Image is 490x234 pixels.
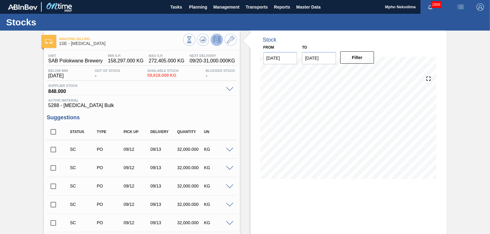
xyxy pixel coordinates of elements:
label: From [263,45,274,50]
span: 158,297.000 KG [108,58,144,64]
h1: Stocks [6,19,115,26]
div: 09/12/2025 [122,165,152,170]
span: 1SE - Dextrose [59,41,183,46]
button: Notifications [420,3,440,11]
div: 09/13/2025 [149,147,178,152]
div: Stock [263,37,277,43]
span: Reports [274,3,290,11]
img: Logout [477,3,484,11]
span: Out Of Stock [95,69,120,72]
button: Deprogram Stock [211,34,223,46]
div: 32,000.000 [176,165,205,170]
div: Suggestion Created [69,220,98,225]
span: Next Delivery [190,54,235,58]
input: mm/dd/yyyy [302,52,336,64]
div: 32,000.000 [176,202,205,207]
span: 09/20 - 31,000.000 KG [190,58,235,64]
span: 2868 [431,1,442,8]
div: Purchase order [95,165,125,170]
div: 09/13/2025 [149,202,178,207]
span: [DATE] [48,73,68,79]
div: 09/13/2025 [149,220,178,225]
div: KG [202,184,232,188]
span: Available Stock [147,69,179,72]
div: Purchase order [95,220,125,225]
div: Delivery [149,130,178,134]
span: Master Data [296,3,320,11]
div: 09/13/2025 [149,165,178,170]
div: Purchase order [95,184,125,188]
div: Suggestion Created [69,184,98,188]
div: KG [202,165,232,170]
div: Suggestion Created [69,165,98,170]
span: 59,618.000 KG [147,73,179,78]
span: Blocked Stock [206,69,235,72]
div: 09/12/2025 [122,202,152,207]
div: 32,000.000 [176,220,205,225]
button: Go to Master Data / General [224,34,237,46]
label: to [302,45,307,50]
div: KG [202,147,232,152]
img: TNhmsLtSVTkK8tSr43FrP2fwEKptu5GPRR3wAAAABJRU5ErkJggg== [8,4,37,10]
input: mm/dd/yyyy [263,52,297,64]
div: UN [202,130,232,134]
span: 848.000 [48,87,223,94]
div: 32,000.000 [176,184,205,188]
span: Awaiting Billing [59,37,183,41]
span: Management [213,3,239,11]
h3: Suggestions [47,114,237,121]
div: KG [202,202,232,207]
button: Filter [340,51,374,64]
img: Ícone [45,39,53,44]
span: Unit [48,54,103,58]
div: - [204,69,237,79]
div: Purchase order [95,202,125,207]
span: Transports [246,3,268,11]
div: - [93,69,122,79]
span: 5288 - [MEDICAL_DATA] Bulk [48,103,235,108]
div: 09/13/2025 [149,184,178,188]
button: Update Chart [197,34,209,46]
span: Tasks [169,3,183,11]
button: Stocks Overview [183,34,195,46]
span: Active Material [48,98,235,102]
span: Supplier Stock [48,84,223,87]
div: Suggestion Created [69,202,98,207]
div: Type [95,130,125,134]
span: Below Min [48,69,68,72]
div: 09/12/2025 [122,147,152,152]
div: Pick up [122,130,152,134]
span: Planning [189,3,207,11]
span: SAB Polokwane Brewery [48,58,103,64]
div: Quantity [176,130,205,134]
span: MIN S.P. [108,54,144,58]
div: 09/12/2025 [122,184,152,188]
div: Suggestion Created [69,147,98,152]
img: userActions [457,3,464,11]
span: MAX S.P. [149,54,185,58]
div: 32,000.000 [176,147,205,152]
span: 272,405.000 KG [149,58,185,64]
div: 09/12/2025 [122,220,152,225]
div: Purchase order [95,147,125,152]
div: KG [202,220,232,225]
div: Status [69,130,98,134]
